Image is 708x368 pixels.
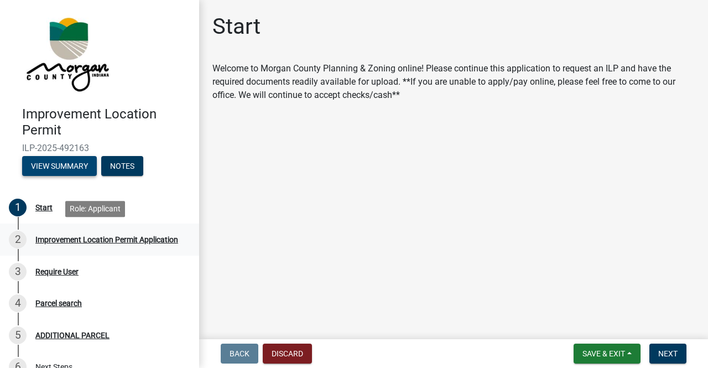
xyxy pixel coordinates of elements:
div: Parcel search [35,299,82,307]
div: 5 [9,326,27,344]
div: ADDITIONAL PARCEL [35,331,110,339]
div: 3 [9,263,27,281]
button: Discard [263,344,312,364]
div: 4 [9,294,27,312]
div: 2 [9,231,27,248]
button: Save & Exit [574,344,641,364]
span: Next [658,349,678,358]
wm-modal-confirm: Notes [101,162,143,171]
h1: Start [212,13,261,40]
button: Notes [101,156,143,176]
img: Morgan County, Indiana [22,12,111,95]
button: Back [221,344,258,364]
div: Improvement Location Permit Application [35,236,178,243]
div: 1 [9,199,27,216]
span: ILP-2025-492163 [22,143,177,153]
wm-modal-confirm: Summary [22,162,97,171]
span: Back [230,349,249,358]
div: Start [35,204,53,211]
span: Save & Exit [582,349,625,358]
div: Welcome to Morgan County Planning & Zoning online! Please continue this application to request an... [212,62,695,102]
button: Next [649,344,686,364]
h4: Improvement Location Permit [22,106,190,138]
div: Role: Applicant [65,201,125,217]
button: View Summary [22,156,97,176]
div: Require User [35,268,79,276]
